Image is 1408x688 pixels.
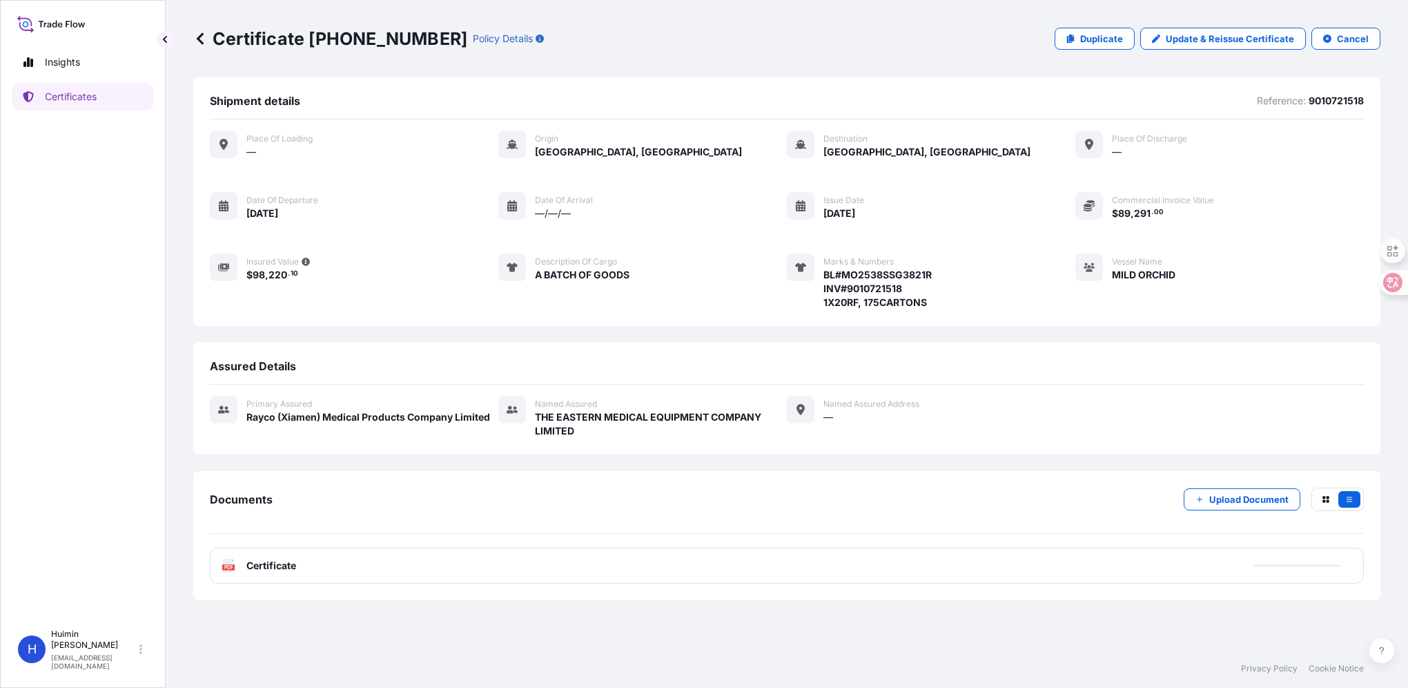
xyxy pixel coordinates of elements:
p: Update & Reissue Certificate [1166,32,1294,46]
span: [GEOGRAPHIC_DATA], [GEOGRAPHIC_DATA] [535,145,742,159]
p: 9010721518 [1309,94,1364,108]
span: 291 [1134,209,1151,218]
span: 220 [268,270,287,280]
span: H [28,642,37,656]
span: , [265,270,268,280]
span: 00 [1154,210,1164,215]
p: [EMAIL_ADDRESS][DOMAIN_NAME] [51,653,137,670]
p: Duplicate [1080,32,1123,46]
span: — [823,410,833,424]
span: [GEOGRAPHIC_DATA], [GEOGRAPHIC_DATA] [823,145,1030,159]
span: Certificate [246,559,296,573]
button: Cancel [1311,28,1380,50]
button: Upload Document [1184,488,1300,510]
span: Origin [535,133,558,144]
span: , [1131,209,1134,218]
span: [DATE] [246,207,278,220]
span: 98 [253,270,265,280]
span: Date of departure [246,195,318,206]
span: Assured Details [210,359,296,373]
span: . [288,271,290,276]
span: Description of cargo [535,256,617,267]
p: Cancel [1337,32,1369,46]
span: Issue Date [823,195,864,206]
p: Policy Details [473,32,533,46]
span: THE EASTERN MEDICAL EQUIPMENT COMPANY LIMITED [535,410,787,438]
span: $ [246,270,253,280]
p: Certificate [PHONE_NUMBER] [193,28,467,50]
span: BL#MO2538SSG3821R INV#9010721518 1X20RF, 175CARTONS [823,268,932,309]
span: Shipment details [210,94,300,108]
span: $ [1112,209,1118,218]
span: 89 [1118,209,1131,218]
span: A BATCH OF GOODS [535,268,629,282]
p: Huimin [PERSON_NAME] [51,629,137,651]
span: MILD ORCHID [1112,268,1175,282]
text: PDF [224,565,233,570]
a: Certificates [12,83,154,111]
span: Insured Value [246,256,299,267]
span: [DATE] [823,207,855,220]
span: — [1112,145,1122,159]
p: Reference: [1257,94,1306,108]
span: Commercial Invoice Value [1112,195,1214,206]
span: Named Assured Address [823,399,919,410]
span: Destination [823,133,868,144]
span: Primary assured [246,399,312,410]
a: Privacy Policy [1241,663,1298,674]
span: — [246,145,256,159]
span: Named Assured [535,399,597,410]
a: Insights [12,48,154,76]
span: Documents [210,493,273,506]
p: Insights [45,55,80,69]
span: Rayco (Xiamen) Medical Products Company Limited [246,410,490,424]
span: . [1151,210,1153,215]
span: —/—/— [535,207,571,220]
span: 10 [291,271,298,276]
span: Date of arrival [535,195,593,206]
p: Upload Document [1209,493,1289,506]
a: Duplicate [1055,28,1135,50]
a: Cookie Notice [1309,663,1364,674]
span: Marks & Numbers [823,256,894,267]
p: Certificates [45,90,97,104]
span: Place of Loading [246,133,313,144]
span: Vessel Name [1112,256,1162,267]
span: Place of discharge [1112,133,1187,144]
a: Update & Reissue Certificate [1140,28,1306,50]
